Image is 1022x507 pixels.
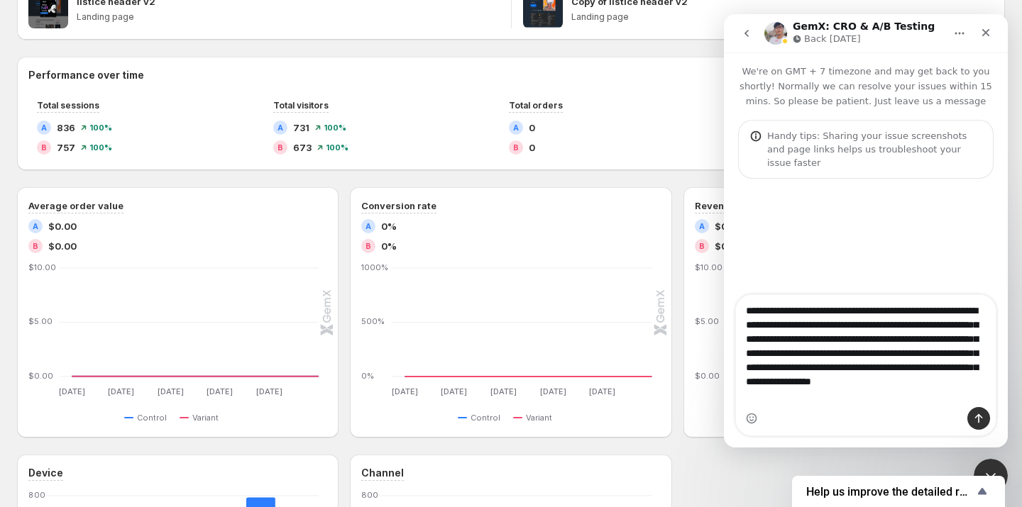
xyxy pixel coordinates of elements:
text: $10.00 [28,262,56,272]
text: 1000% [361,262,388,272]
h2: B [699,242,705,250]
text: 800 [28,490,45,500]
span: Help us improve the detailed report for A/B campaigns [806,485,974,498]
text: 0% [361,371,374,381]
span: Variant [526,412,552,423]
h3: Conversion rate [361,199,436,213]
text: $0.00 [695,371,720,381]
button: Variant [513,409,558,426]
text: [DATE] [59,386,85,396]
span: Variant [192,412,219,423]
h2: A [699,222,705,230]
text: [DATE] [441,386,468,396]
text: [DATE] [590,386,616,396]
h3: Channel [361,466,404,480]
text: [DATE] [256,386,282,396]
text: [DATE] [540,386,566,396]
text: [DATE] [207,386,233,396]
span: Control [137,412,167,423]
span: 0% [381,219,397,233]
h3: Average order value [28,199,123,213]
span: $0.00 [715,219,743,233]
span: Control [471,412,500,423]
span: $0.00 [48,239,77,253]
text: [DATE] [392,386,418,396]
h3: Device [28,466,63,480]
iframe: Intercom live chat [724,14,1008,447]
span: 0% [381,239,397,253]
text: $5.00 [28,316,53,326]
text: [DATE] [490,386,517,396]
h2: A [33,222,38,230]
text: $5.00 [695,316,719,326]
iframe: Intercom live chat [974,459,1008,493]
text: 500% [361,316,385,326]
button: Control [458,409,506,426]
text: [DATE] [108,386,134,396]
text: $0.00 [28,371,53,381]
text: $10.00 [695,262,722,272]
button: Variant [180,409,224,426]
span: $0.00 [715,239,743,253]
button: Show survey - Help us improve the detailed report for A/B campaigns [806,483,991,500]
h3: Revenue per visitor [695,199,786,213]
h2: B [33,242,38,250]
h2: A [366,222,371,230]
button: Control [124,409,172,426]
text: [DATE] [158,386,184,396]
span: $0.00 [48,219,77,233]
h2: B [366,242,371,250]
text: 800 [361,490,378,500]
